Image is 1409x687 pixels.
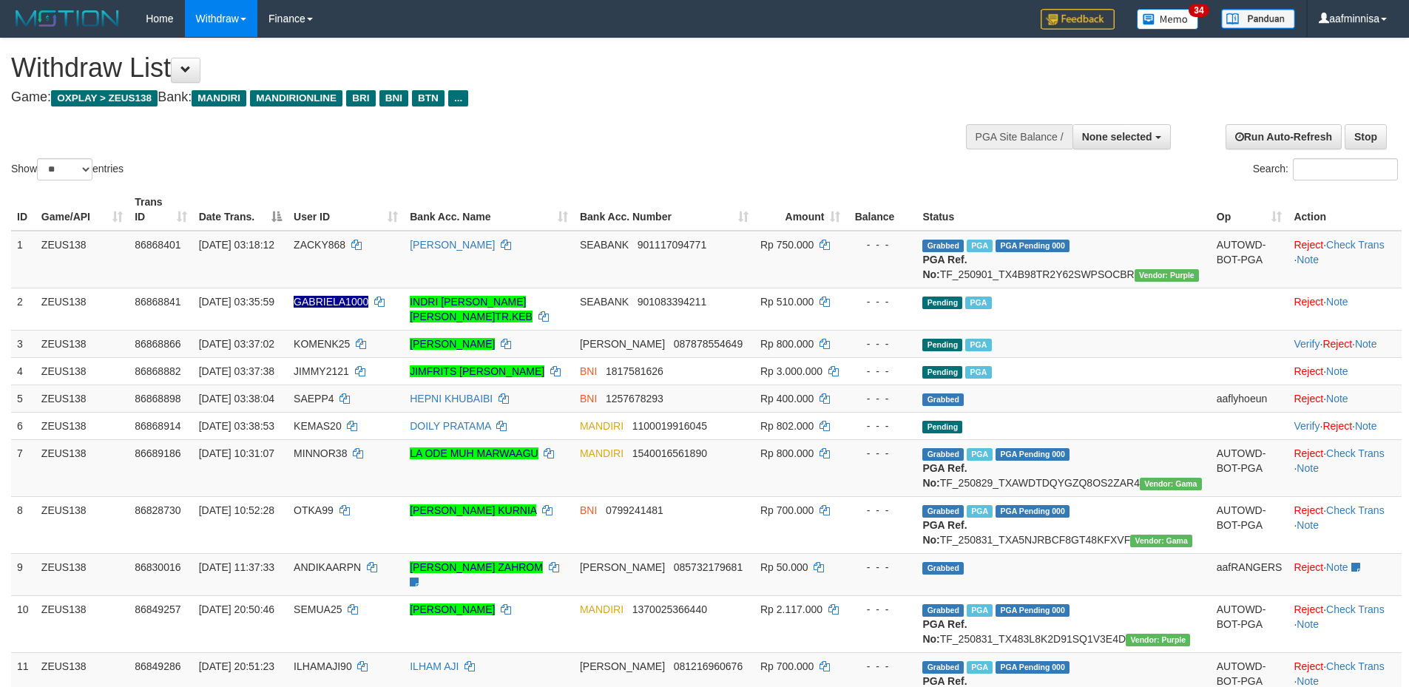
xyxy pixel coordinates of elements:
[1294,447,1323,459] a: Reject
[1211,385,1288,412] td: aaflyhoeun
[1288,595,1402,652] td: · ·
[760,365,822,377] span: Rp 3.000.000
[965,366,991,379] span: Marked by aafanarl
[199,239,274,251] span: [DATE] 03:18:12
[606,393,663,405] span: Copy 1257678293 to clipboard
[410,239,495,251] a: [PERSON_NAME]
[967,240,993,252] span: Marked by aaftrukkakada
[922,240,964,252] span: Grabbed
[1211,553,1288,595] td: aafRANGERS
[1326,504,1385,516] a: Check Trans
[1226,124,1342,149] a: Run Auto-Refresh
[11,90,925,105] h4: Game: Bank:
[916,231,1210,288] td: TF_250901_TX4B98TR2Y62SWPSOCBR
[135,239,180,251] span: 86868401
[965,339,991,351] span: Marked by aafchomsokheang
[922,562,964,575] span: Grabbed
[199,504,274,516] span: [DATE] 10:52:28
[1140,478,1202,490] span: Vendor URL: https://trx31.1velocity.biz
[1326,447,1385,459] a: Check Trans
[199,338,274,350] span: [DATE] 03:37:02
[410,296,533,322] a: INDRI [PERSON_NAME] [PERSON_NAME]TR.KEB
[632,603,707,615] span: Copy 1370025366440 to clipboard
[580,393,597,405] span: BNI
[135,447,180,459] span: 86689186
[199,393,274,405] span: [DATE] 03:38:04
[1297,254,1319,265] a: Note
[852,560,910,575] div: - - -
[410,338,495,350] a: [PERSON_NAME]
[410,504,536,516] a: [PERSON_NAME] KURNIA
[852,446,910,461] div: - - -
[294,365,349,377] span: JIMMY2121
[36,439,129,496] td: ZEUS138
[580,447,624,459] span: MANDIRI
[1288,412,1402,439] td: · ·
[135,338,180,350] span: 86868866
[36,330,129,357] td: ZEUS138
[51,90,158,106] span: OXPLAY > ZEUS138
[967,604,993,617] span: Marked by aafsreyleap
[632,447,707,459] span: Copy 1540016561890 to clipboard
[36,412,129,439] td: ZEUS138
[1137,9,1199,30] img: Button%20Memo.svg
[580,603,624,615] span: MANDIRI
[1294,365,1323,377] a: Reject
[754,189,846,231] th: Amount: activate to sort column ascending
[294,504,334,516] span: OTKA99
[922,297,962,309] span: Pending
[410,447,538,459] a: LA ODE MUH MARWAAGU
[580,338,665,350] span: [PERSON_NAME]
[852,503,910,518] div: - - -
[967,661,993,674] span: Marked by aafRornrotha
[129,189,192,231] th: Trans ID: activate to sort column ascending
[1211,189,1288,231] th: Op: activate to sort column ascending
[410,660,459,672] a: ILHAM AJI
[760,239,814,251] span: Rp 750.000
[965,297,991,309] span: Marked by aaftrukkakada
[410,365,544,377] a: JIMFRITS [PERSON_NAME]
[1294,338,1320,350] a: Verify
[1253,158,1398,180] label: Search:
[11,158,124,180] label: Show entries
[1326,660,1385,672] a: Check Trans
[135,660,180,672] span: 86849286
[36,553,129,595] td: ZEUS138
[379,90,408,106] span: BNI
[192,90,246,106] span: MANDIRI
[1072,124,1171,149] button: None selected
[1288,385,1402,412] td: ·
[11,553,36,595] td: 9
[1293,158,1398,180] input: Search:
[1294,296,1323,308] a: Reject
[852,336,910,351] div: - - -
[916,189,1210,231] th: Status
[1326,393,1348,405] a: Note
[11,496,36,553] td: 8
[1326,603,1385,615] a: Check Trans
[1355,338,1377,350] a: Note
[674,338,743,350] span: Copy 087878554649 to clipboard
[916,595,1210,652] td: TF_250831_TX483L8K2D91SQ1V3E4D
[580,561,665,573] span: [PERSON_NAME]
[36,357,129,385] td: ZEUS138
[448,90,468,106] span: ...
[967,505,993,518] span: Marked by aafsreyleap
[193,189,288,231] th: Date Trans.: activate to sort column descending
[916,439,1210,496] td: TF_250829_TXAWDTDQYGZQ8OS2ZAR4
[1326,239,1385,251] a: Check Trans
[1082,131,1152,143] span: None selected
[412,90,445,106] span: BTN
[294,296,368,308] span: Nama rekening ada tanda titik/strip, harap diedit
[11,412,36,439] td: 6
[1297,618,1319,630] a: Note
[11,357,36,385] td: 4
[294,561,361,573] span: ANDIKAARPN
[1326,365,1348,377] a: Note
[1189,4,1209,17] span: 34
[1294,504,1323,516] a: Reject
[852,419,910,433] div: - - -
[632,420,707,432] span: Copy 1100019916045 to clipboard
[36,288,129,330] td: ZEUS138
[1294,393,1323,405] a: Reject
